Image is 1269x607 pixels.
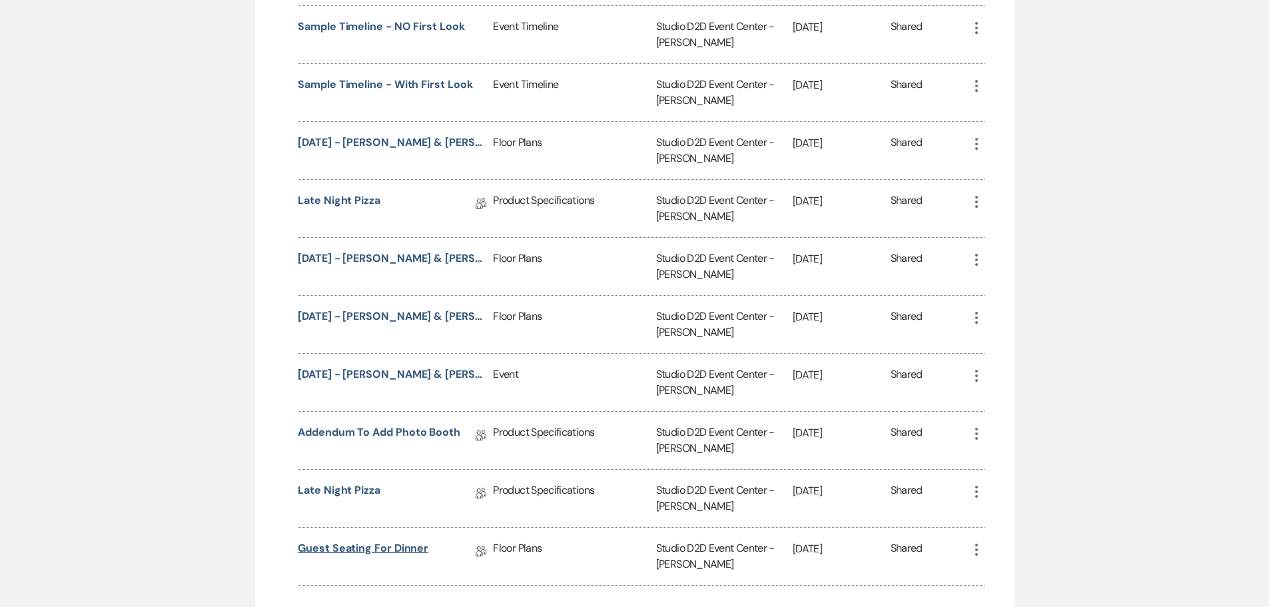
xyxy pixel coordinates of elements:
[493,412,655,469] div: Product Specifications
[493,296,655,353] div: Floor Plans
[493,528,655,585] div: Floor Plans
[298,366,488,382] button: [DATE] - [PERSON_NAME] & [PERSON_NAME] - Event Details
[298,135,488,151] button: [DATE] - [PERSON_NAME] & [PERSON_NAME] - Floor Plan
[793,540,891,558] p: [DATE]
[656,122,793,179] div: Studio D2D Event Center - [PERSON_NAME]
[493,354,655,411] div: Event
[793,77,891,94] p: [DATE]
[493,122,655,179] div: Floor Plans
[493,180,655,237] div: Product Specifications
[793,308,891,326] p: [DATE]
[298,193,380,213] a: Late Night Pizza
[891,366,923,398] div: Shared
[891,482,923,514] div: Shared
[656,296,793,353] div: Studio D2D Event Center - [PERSON_NAME]
[656,354,793,411] div: Studio D2D Event Center - [PERSON_NAME]
[298,540,428,561] a: Guest Seating for Dinner
[793,251,891,268] p: [DATE]
[656,470,793,527] div: Studio D2D Event Center - [PERSON_NAME]
[298,308,488,324] button: [DATE] - [PERSON_NAME] & [PERSON_NAME] - Floor Plan
[298,19,465,35] button: Sample Timeline - NO first look
[793,424,891,442] p: [DATE]
[656,238,793,295] div: Studio D2D Event Center - [PERSON_NAME]
[891,251,923,283] div: Shared
[793,19,891,36] p: [DATE]
[793,366,891,384] p: [DATE]
[793,193,891,210] p: [DATE]
[891,19,923,51] div: Shared
[656,6,793,63] div: Studio D2D Event Center - [PERSON_NAME]
[656,528,793,585] div: Studio D2D Event Center - [PERSON_NAME]
[793,135,891,152] p: [DATE]
[891,424,923,456] div: Shared
[493,238,655,295] div: Floor Plans
[891,308,923,340] div: Shared
[656,180,793,237] div: Studio D2D Event Center - [PERSON_NAME]
[891,135,923,167] div: Shared
[891,77,923,109] div: Shared
[298,77,472,93] button: Sample Timeline - with first look
[298,482,380,503] a: Late Night Pizza
[493,6,655,63] div: Event Timeline
[793,482,891,500] p: [DATE]
[298,251,488,267] button: [DATE] - [PERSON_NAME] & [PERSON_NAME] - Floor Plan
[493,64,655,121] div: Event Timeline
[298,424,460,445] a: Addendum to Add Photo Booth
[656,64,793,121] div: Studio D2D Event Center - [PERSON_NAME]
[656,412,793,469] div: Studio D2D Event Center - [PERSON_NAME]
[493,470,655,527] div: Product Specifications
[891,540,923,572] div: Shared
[891,193,923,225] div: Shared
